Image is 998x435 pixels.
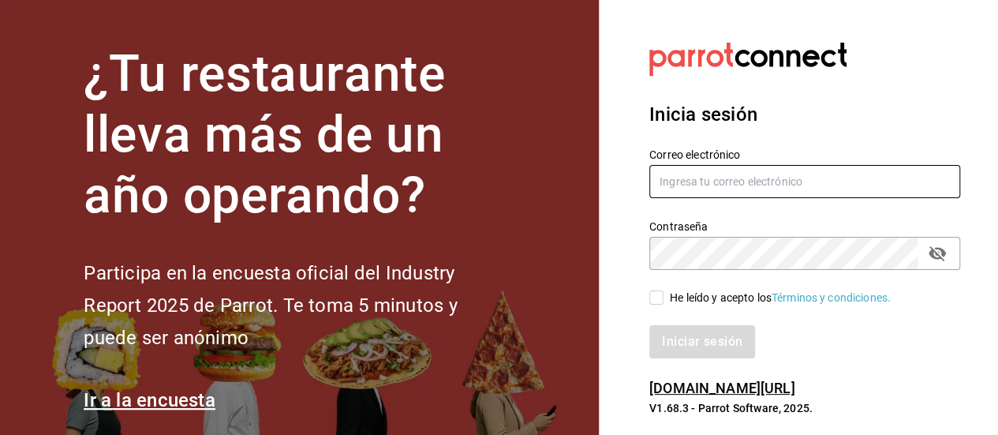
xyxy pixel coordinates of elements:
[84,44,510,226] h1: ¿Tu restaurante lleva más de un año operando?
[649,380,794,396] a: [DOMAIN_NAME][URL]
[670,290,891,306] div: He leído y acepto los
[649,165,960,198] input: Ingresa tu correo electrónico
[649,100,960,129] h3: Inicia sesión
[649,400,960,416] p: V1.68.3 - Parrot Software, 2025.
[924,240,951,267] button: passwordField
[649,221,960,232] label: Contraseña
[84,257,510,354] h2: Participa en la encuesta oficial del Industry Report 2025 de Parrot. Te toma 5 minutos y puede se...
[649,149,960,160] label: Correo electrónico
[84,389,215,411] a: Ir a la encuesta
[772,291,891,304] a: Términos y condiciones.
